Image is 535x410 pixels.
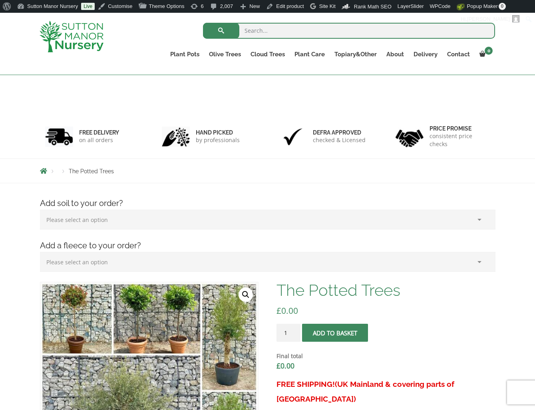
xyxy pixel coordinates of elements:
[276,305,281,316] span: £
[290,49,330,60] a: Plant Care
[79,136,119,144] p: on all orders
[467,16,510,22] span: [PERSON_NAME]
[382,49,409,60] a: About
[40,168,495,174] nav: Breadcrumbs
[203,23,495,39] input: Search...
[196,136,240,144] p: by professionals
[196,129,240,136] h6: hand picked
[475,49,495,60] a: 0
[276,361,294,370] bdi: 0.00
[239,287,253,302] a: View full-screen image gallery
[204,49,246,60] a: Olive Trees
[81,3,95,10] a: Live
[40,21,103,52] img: logo
[276,377,495,406] h3: FREE SHIPPING!
[313,129,366,136] h6: Defra approved
[34,197,501,210] h4: Add soil to your order?
[69,168,114,174] span: The Potted Trees
[246,49,290,60] a: Cloud Trees
[319,3,336,9] span: Site Kit
[330,49,382,60] a: Topiary&Other
[276,305,298,316] bdi: 0.00
[276,380,454,403] span: (UK Mainland & covering parts of [GEOGRAPHIC_DATA])
[45,127,73,147] img: 1.jpg
[396,125,424,149] img: 4.jpg
[499,3,506,10] span: 0
[458,13,523,26] a: Hi,
[276,324,300,342] input: Product quantity
[279,127,307,147] img: 3.jpg
[354,4,392,10] span: Rank Math SEO
[430,125,490,132] h6: Price promise
[79,129,119,136] h6: FREE DELIVERY
[276,282,495,299] h1: The Potted Trees
[430,132,490,148] p: consistent price checks
[409,49,442,60] a: Delivery
[162,127,190,147] img: 2.jpg
[276,361,280,370] span: £
[485,47,493,55] span: 0
[313,136,366,144] p: checked & Licensed
[302,324,368,342] button: Add to basket
[165,49,204,60] a: Plant Pots
[442,49,475,60] a: Contact
[34,240,501,252] h4: Add a fleece to your order?
[276,351,495,361] dt: Final total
